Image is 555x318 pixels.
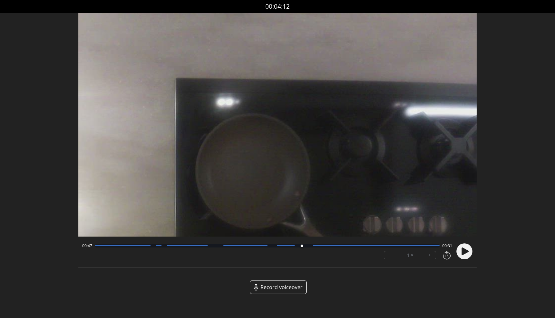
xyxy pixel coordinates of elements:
span: Record voiceover [260,283,303,291]
div: 1 × [397,251,423,259]
a: Record voiceover [250,280,307,294]
button: − [384,251,397,259]
button: + [423,251,436,259]
span: 00:31 [442,243,452,248]
span: 00:47 [82,243,92,248]
a: 00:04:12 [265,2,290,11]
